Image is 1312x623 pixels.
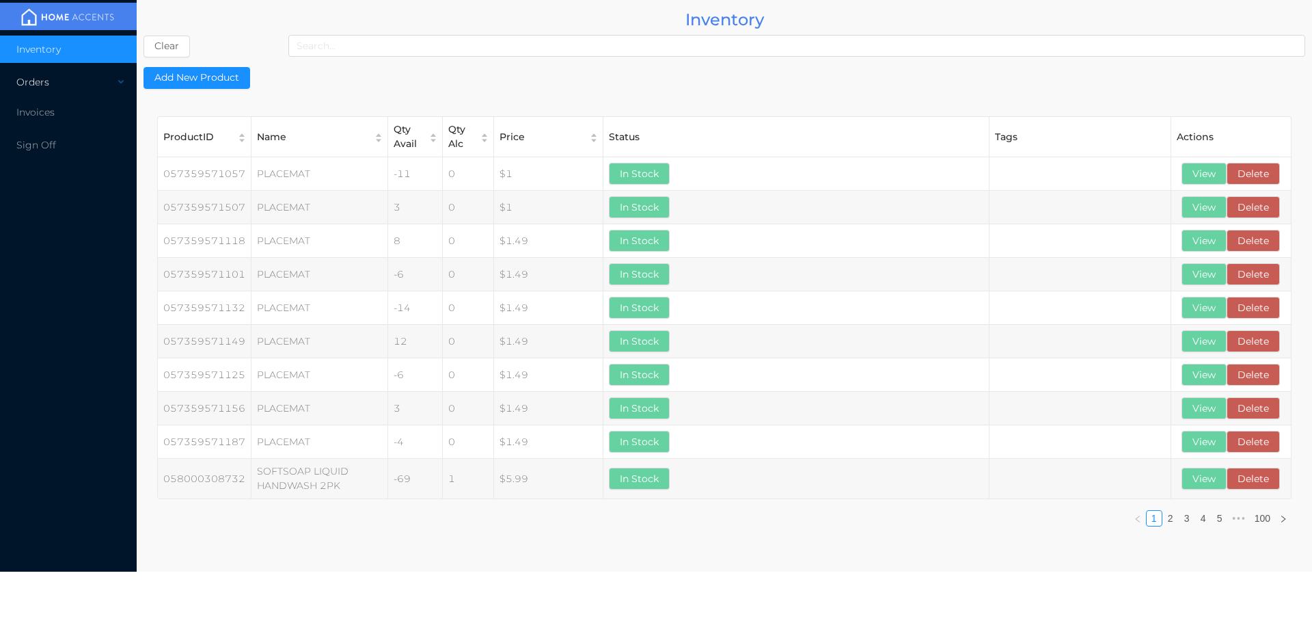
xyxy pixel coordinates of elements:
button: View [1181,297,1227,319]
button: Delete [1227,196,1280,218]
button: In Stock [609,364,670,386]
i: icon: caret-up [238,131,247,134]
div: Qty Alc [448,122,473,151]
div: Qty Avail [394,122,422,151]
td: $1 [494,157,603,191]
button: Delete [1227,263,1280,285]
span: Sign Off [16,139,56,151]
td: -11 [388,157,443,191]
td: SOFTSOAP LIQUID HANDWASH 2PK [251,459,388,499]
button: View [1181,330,1227,352]
i: icon: caret-up [374,131,383,134]
div: Price [500,130,582,144]
td: 057359571187 [158,425,251,459]
a: 3 [1184,513,1190,524]
i: icon: right [1279,515,1287,523]
div: Sort [237,131,247,143]
td: $1.49 [494,291,603,325]
button: View [1181,263,1227,285]
div: Status [609,130,983,144]
button: In Stock [609,196,670,218]
td: 057359571057 [158,157,251,191]
a: 4 [1201,513,1206,524]
i: icon: caret-down [429,137,438,140]
button: Delete [1227,468,1280,490]
img: mainBanner [16,7,119,27]
td: 0 [443,191,494,224]
td: 0 [443,157,494,191]
td: -6 [388,358,443,392]
td: 8 [388,224,443,258]
button: In Stock [609,263,670,285]
td: 0 [443,358,494,392]
td: PLACEMAT [251,425,388,459]
div: Tags [995,130,1166,144]
td: PLACEMAT [251,191,388,224]
button: In Stock [609,163,670,185]
i: icon: caret-up [480,131,489,134]
li: Next Page [1275,510,1291,527]
i: icon: left [1134,515,1142,523]
button: View [1181,163,1227,185]
td: 3 [388,191,443,224]
button: Add New Product [143,67,250,89]
td: PLACEMAT [251,224,388,258]
div: Sort [480,131,489,143]
span: Invoices [16,106,55,118]
td: PLACEMAT [251,392,388,425]
li: 4 [1195,510,1212,527]
button: Delete [1227,364,1280,386]
button: View [1181,468,1227,490]
input: Search... [288,35,1305,57]
td: $1 [494,191,603,224]
div: Sort [589,131,599,143]
i: icon: caret-up [590,131,599,134]
td: 057359571101 [158,258,251,291]
i: icon: caret-down [238,137,247,140]
td: 057359571125 [158,358,251,392]
td: PLACEMAT [251,157,388,191]
div: ProductID [163,130,230,144]
td: $5.99 [494,459,603,499]
td: 1 [443,459,494,499]
button: View [1181,364,1227,386]
button: View [1181,397,1227,419]
span: ••• [1228,510,1250,527]
td: 0 [443,392,494,425]
td: 0 [443,291,494,325]
button: In Stock [609,230,670,252]
a: 100 [1255,513,1270,524]
td: -69 [388,459,443,499]
td: PLACEMAT [251,291,388,325]
td: 058000308732 [158,459,251,499]
td: $1.49 [494,392,603,425]
button: View [1181,230,1227,252]
button: Delete [1227,297,1280,319]
button: Delete [1227,230,1280,252]
div: Actions [1177,130,1285,144]
td: 057359571118 [158,224,251,258]
td: -6 [388,258,443,291]
li: 100 [1250,510,1275,527]
td: 057359571149 [158,325,251,358]
div: Sort [428,131,438,143]
td: $1.49 [494,425,603,459]
td: 3 [388,392,443,425]
button: View [1181,431,1227,453]
i: icon: caret-down [590,137,599,140]
button: View [1181,196,1227,218]
td: PLACEMAT [251,258,388,291]
button: In Stock [609,297,670,319]
button: Delete [1227,397,1280,419]
button: In Stock [609,397,670,419]
i: icon: caret-down [480,137,489,140]
button: In Stock [609,330,670,352]
td: $1.49 [494,224,603,258]
button: In Stock [609,468,670,490]
button: In Stock [609,431,670,453]
td: 057359571156 [158,392,251,425]
button: Clear [143,36,190,57]
li: 5 [1212,510,1228,527]
td: -4 [388,425,443,459]
div: Sort [374,131,383,143]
